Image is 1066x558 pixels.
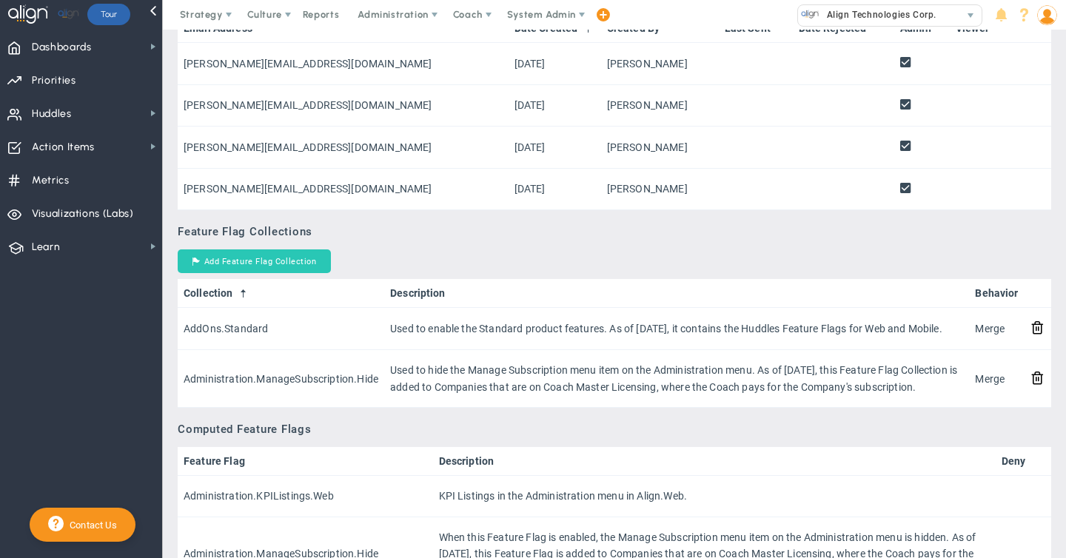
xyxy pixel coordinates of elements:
[178,85,509,127] td: [PERSON_NAME][EMAIL_ADDRESS][DOMAIN_NAME]
[178,249,331,273] button: Add Feature Flag Collection
[507,9,576,20] span: System Admin
[819,5,936,24] span: Align Technologies Corp.
[509,169,601,210] td: [DATE]
[960,5,982,26] span: select
[247,9,282,20] span: Culture
[180,9,223,20] span: Strategy
[32,232,60,263] span: Learn
[601,127,719,168] td: [PERSON_NAME]
[178,476,433,517] td: Administration.KPIListings.Web
[509,43,601,84] td: [DATE]
[32,165,70,196] span: Metrics
[184,287,378,299] a: Collection
[178,43,509,84] td: [PERSON_NAME][EMAIL_ADDRESS][DOMAIN_NAME]
[178,447,433,476] th: Feature Flag
[178,308,384,350] td: AddOns.Standard
[1030,320,1045,335] button: Remove Collection
[32,198,134,229] span: Visualizations (Labs)
[178,350,384,408] td: Administration.ManageSubscription.Hide
[64,520,117,531] span: Contact Us
[969,308,1025,350] td: Merge
[969,350,1025,408] td: Merge
[433,476,996,517] td: KPI Listings in the Administration menu in Align.Web.
[390,287,963,299] a: Description
[1030,370,1045,386] button: Remove Collection
[178,423,1051,436] h3: Computed Feature Flags
[32,65,76,96] span: Priorities
[178,225,1051,238] h3: Feature Flag Collections
[601,169,719,210] td: [PERSON_NAME]
[178,169,509,210] td: [PERSON_NAME][EMAIL_ADDRESS][DOMAIN_NAME]
[601,85,719,127] td: [PERSON_NAME]
[433,447,996,476] th: Description
[32,32,92,63] span: Dashboards
[601,43,719,84] td: [PERSON_NAME]
[996,447,1051,476] th: Deny
[1037,5,1057,25] img: 50249.Person.photo
[509,85,601,127] td: [DATE]
[975,287,1018,299] a: Behavior
[178,127,509,168] td: [PERSON_NAME][EMAIL_ADDRESS][DOMAIN_NAME]
[384,350,969,408] td: Used to hide the Manage Subscription menu item on the Administration menu. As of [DATE], this Fea...
[453,9,483,20] span: Coach
[801,5,819,24] img: 10991.Company.photo
[358,9,428,20] span: Administration
[32,132,95,163] span: Action Items
[384,308,969,350] td: Used to enable the Standard product features. As of [DATE], it contains the Huddles Feature Flags...
[32,98,72,130] span: Huddles
[509,127,601,168] td: [DATE]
